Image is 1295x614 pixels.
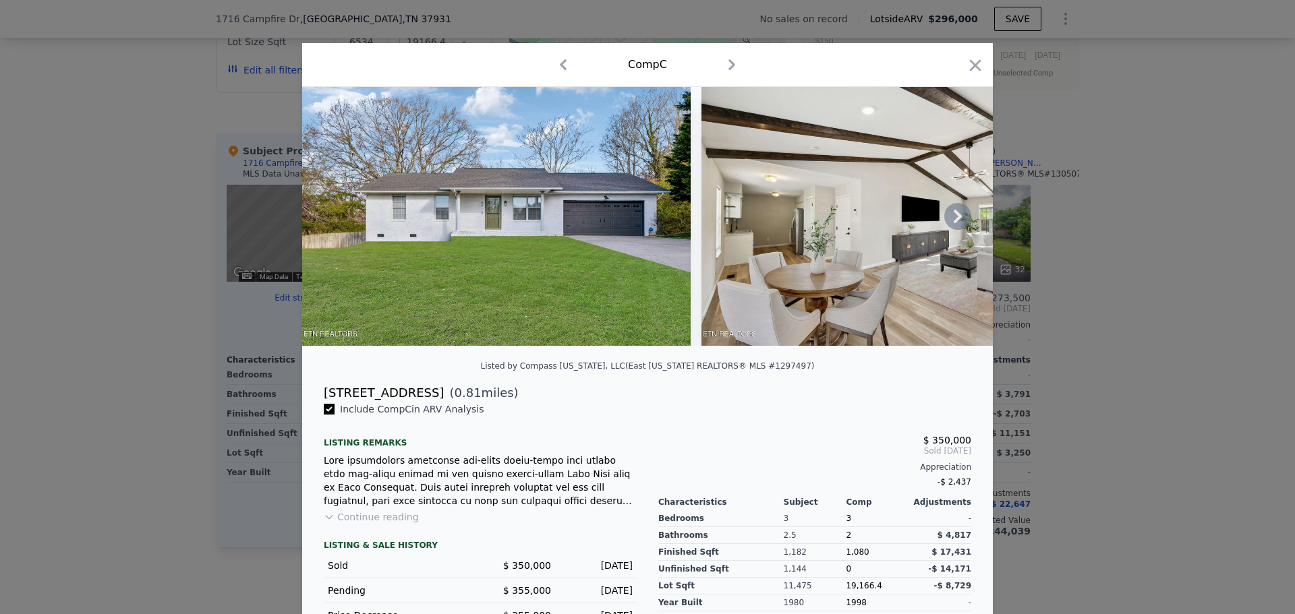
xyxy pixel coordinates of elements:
div: [DATE] [562,559,633,572]
div: Characteristics [658,497,784,508]
div: 3 [784,510,846,527]
div: LISTING & SALE HISTORY [324,540,637,553]
span: $ 17,431 [931,547,971,557]
div: 1998 [846,594,909,611]
div: Lot Sqft [658,578,784,594]
div: Finished Sqft [658,544,784,561]
span: 19,166.4 [846,581,882,590]
span: 0.81 [455,386,482,400]
div: 2 [846,527,909,544]
span: 0 [846,564,851,574]
div: 1,144 [784,561,846,578]
span: $ 350,000 [923,435,971,446]
div: Pending [328,584,469,597]
div: - [909,510,971,527]
div: Unfinished Sqft [658,561,784,578]
span: $ 350,000 [503,560,551,571]
div: 11,475 [784,578,846,594]
button: Continue reading [324,510,419,524]
div: Comp [846,497,909,508]
div: Listing remarks [324,427,637,448]
div: 2.5 [784,527,846,544]
span: $ 4,817 [938,530,971,540]
span: Sold [DATE] [658,446,971,456]
div: 1980 [784,594,846,611]
span: $ 355,000 [503,585,551,596]
div: Comp C [628,57,667,73]
div: Listed by Compass [US_STATE], LLC (East [US_STATE] REALTORS® MLS #1297497) [481,361,815,371]
div: Lore ipsumdolors ametconse adi-elits doeiu-tempo inci utlabo etdo mag-aliqu enimad mi ven quisno ... [324,454,637,508]
div: Subject [784,497,846,508]
span: -$ 8,729 [934,581,971,590]
div: Sold [328,559,469,572]
div: Bathrooms [658,527,784,544]
span: 1,080 [846,547,869,557]
img: Property Img [701,87,1090,346]
div: [STREET_ADDRESS] [324,383,444,402]
span: -$ 14,171 [928,564,971,574]
div: Year Built [658,594,784,611]
div: Bedrooms [658,510,784,527]
div: Adjustments [909,497,971,508]
div: Appreciation [658,462,971,472]
span: -$ 2,437 [938,477,971,487]
div: - [909,594,971,611]
span: ( miles) [444,383,518,402]
span: Include Comp C in ARV Analysis [335,404,490,415]
div: [DATE] [562,584,633,597]
img: Property Img [302,87,691,346]
div: 1,182 [784,544,846,561]
span: 3 [846,514,851,523]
